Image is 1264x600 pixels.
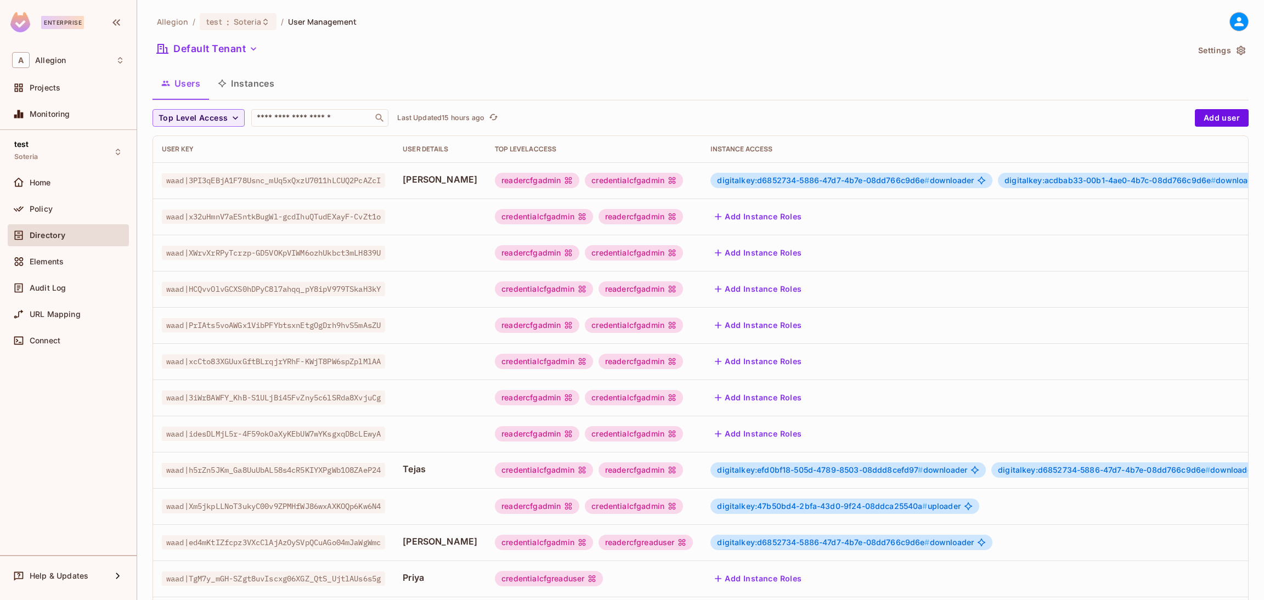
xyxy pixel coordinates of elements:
span: Monitoring [30,110,70,118]
span: downloader [717,538,974,547]
div: readercfgadmin [495,173,579,188]
span: test [206,16,222,27]
div: readercfgreaduser [599,535,693,550]
span: # [1205,465,1210,474]
div: User Key [162,145,385,154]
li: / [193,16,195,27]
div: credentialcfgadmin [495,462,593,478]
span: waad|idesDLMjL5r-4F59okOaXyKEbUW7wYKsgxqDBcLEwyA [162,427,385,441]
div: credentialcfgadmin [585,245,683,261]
button: Add Instance Roles [710,570,806,587]
div: credentialcfgadmin [495,281,593,297]
span: Audit Log [30,284,66,292]
span: digitalkey:efd0bf18-505d-4789-8503-08ddd8cefd97 [717,465,923,474]
span: waad|3PI3qEBjA1F78Usnc_mUq5xQxzU7011hLCUQ2PcAZcI [162,173,385,188]
span: waad|ed4mKtIZfcpz3VXcClAjAzOySVpQCuAGo04mJaWgWmc [162,535,385,550]
span: digitalkey:d6852734-5886-47d7-4b7e-08dd766c9d6e [717,537,929,547]
span: waad|XWrvXrRPyTcrzp-GD5VOKpVIWM6ozhUkbct3mLH839U [162,246,385,260]
img: SReyMgAAAABJRU5ErkJggg== [10,12,30,32]
div: readercfgadmin [495,499,579,514]
span: waad|h5rZn5JKm_Ga8UuUbAL58s4cR5KIYXPgWb1O8ZAeP24 [162,463,385,477]
button: Users [153,70,209,97]
div: readercfgadmin [495,426,579,441]
div: User Details [403,145,477,154]
div: credentialcfgadmin [495,209,593,224]
span: # [922,501,927,511]
button: Top Level Access [153,109,245,127]
div: credentialcfgadmin [495,535,593,550]
span: : [226,18,230,26]
span: Projects [30,83,60,92]
span: Soteria [14,152,38,161]
span: refresh [489,112,498,123]
span: waad|PrIAts5voAWGx1VibPFYbtsxnEtgOgDrh9hvS5mAsZU [162,318,385,332]
span: digitalkey:47b50bd4-2bfa-43d0-9f24-08ddca25540a [717,501,927,511]
span: downloader [998,466,1255,474]
span: Connect [30,336,60,345]
button: Settings [1194,42,1249,59]
button: Add Instance Roles [710,353,806,370]
span: downloader [1005,176,1260,185]
span: # [1211,176,1216,185]
span: digitalkey:d6852734-5886-47d7-4b7e-08dd766c9d6e [998,465,1210,474]
span: downloader [717,176,974,185]
button: Add Instance Roles [710,425,806,443]
span: waad|x32uHmnV7aESntkBugWl-gcdIhuQTudEXayF-CvZt1o [162,210,385,224]
div: credentialcfgadmin [495,354,593,369]
div: credentialcfgadmin [585,173,683,188]
span: Workspace: Allegion [35,56,66,65]
span: # [918,465,923,474]
span: waad|TgM7y_mGH-SZgt8uvIscxg06XGZ_QtS_UjtlAUs6s5g [162,571,385,586]
span: waad|3iWrBAWFY_KhB-S1ULjBi45FvZny5c6lSRda8XvjuCg [162,390,385,405]
span: # [924,537,929,547]
span: User Management [288,16,357,27]
span: Click to refresh data [484,111,500,124]
span: waad|HCQvvOlvGCXS0hDPyC8l7ahqq_pY8ipV979TSkaH3kY [162,282,385,296]
span: [PERSON_NAME] [403,173,477,185]
span: Top Level Access [159,111,228,125]
span: Priya [403,571,477,584]
span: Soteria [234,16,261,27]
div: credentialcfgadmin [585,318,683,333]
span: waad|Xm5jkpLLNoT3ukyC00v9ZPMHfWJ86wxAXKOQp6Kw6N4 [162,499,385,513]
div: readercfgadmin [495,318,579,333]
span: # [924,176,929,185]
span: Elements [30,257,64,266]
span: the active workspace [157,16,188,27]
button: refresh [487,111,500,124]
button: Add Instance Roles [710,316,806,334]
button: Add Instance Roles [710,208,806,225]
div: credentialcfgadmin [585,390,683,405]
div: readercfgadmin [599,209,683,224]
div: credentialcfgadmin [585,426,683,441]
span: [PERSON_NAME] [403,535,477,547]
span: Policy [30,205,53,213]
span: Tejas [403,463,477,475]
div: credentialcfgreaduser [495,571,603,586]
span: Help & Updates [30,571,88,580]
span: Home [30,178,51,187]
button: Default Tenant [153,40,262,58]
div: Enterprise [41,16,84,29]
span: downloader [717,466,967,474]
span: Directory [30,231,65,240]
div: readercfgadmin [599,462,683,478]
span: A [12,52,30,68]
button: Add Instance Roles [710,244,806,262]
div: Top Level Access [495,145,693,154]
button: Instances [209,70,283,97]
li: / [281,16,284,27]
span: test [14,140,29,149]
button: Add Instance Roles [710,389,806,406]
span: digitalkey:acdbab33-00b1-4ae0-4b7c-08dd766c9d6e [1005,176,1216,185]
button: Add Instance Roles [710,280,806,298]
div: readercfgadmin [495,390,579,405]
span: digitalkey:d6852734-5886-47d7-4b7e-08dd766c9d6e [717,176,929,185]
div: readercfgadmin [599,281,683,297]
span: waad|xcCto83XGUuxGftBLrqjrYRhF-KWjT8PW6spZplMlAA [162,354,385,369]
div: readercfgadmin [599,354,683,369]
span: uploader [717,502,960,511]
div: credentialcfgadmin [585,499,683,514]
button: Add user [1195,109,1249,127]
p: Last Updated 15 hours ago [397,114,484,122]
